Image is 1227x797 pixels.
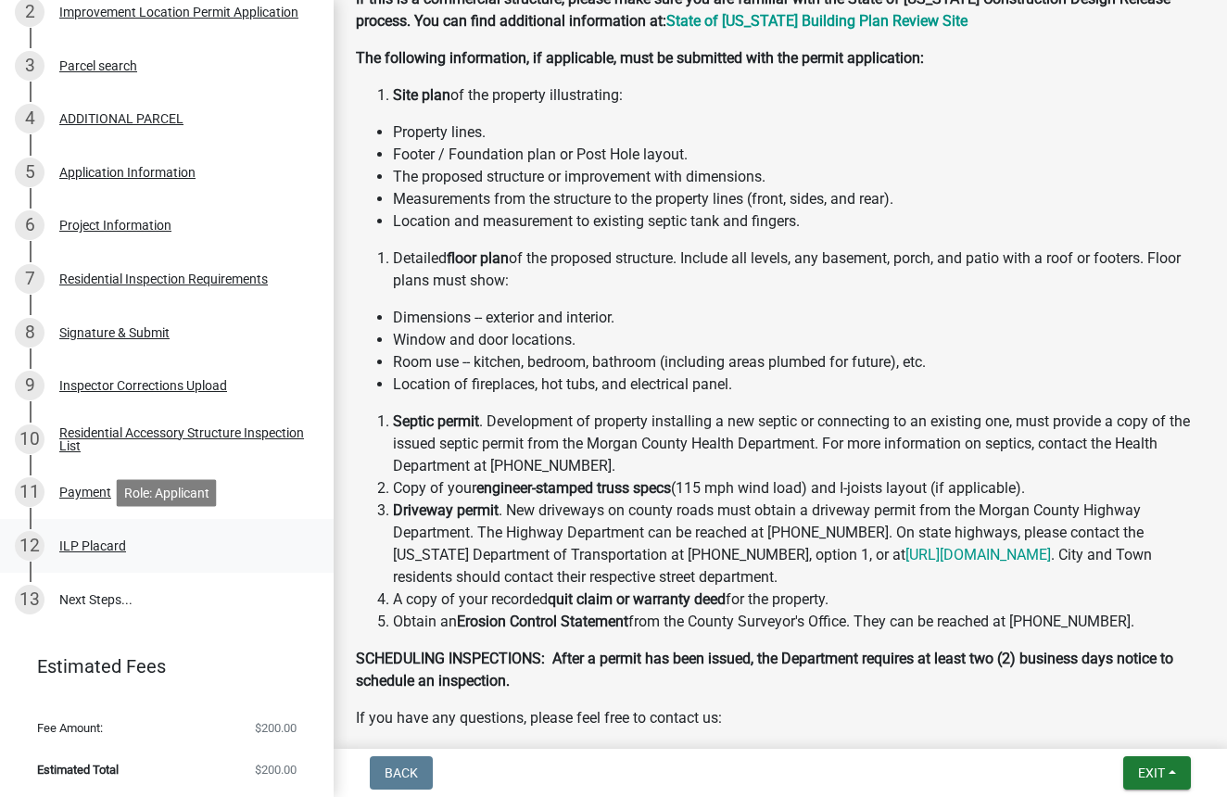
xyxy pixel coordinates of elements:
[393,144,1205,166] li: Footer / Foundation plan or Post Hole layout.
[393,307,1205,329] li: Dimensions -- exterior and interior.
[393,588,1205,611] li: A copy of your recorded for the property.
[59,219,171,232] div: Project Information
[393,86,450,104] strong: Site plan
[59,326,170,339] div: Signature & Submit
[393,84,1205,107] li: of the property illustrating:
[393,188,1205,210] li: Measurements from the structure to the property lines (front, sides, and rear).
[15,51,44,81] div: 3
[15,104,44,133] div: 4
[393,351,1205,373] li: Room use -- kitchen, bedroom, bathroom (including areas plumbed for future), etc.
[15,531,44,561] div: 12
[59,486,111,499] div: Payment
[1123,756,1191,790] button: Exit
[15,477,44,507] div: 11
[393,477,1205,500] li: Copy of your (115 mph wind load) and I-joists layout (if applicable).
[385,765,418,780] span: Back
[393,373,1205,396] li: Location of fireplaces, hot tubs, and electrical panel.
[59,379,227,392] div: Inspector Corrections Upload
[15,210,44,240] div: 6
[393,210,1205,233] li: Location and measurement to existing septic tank and fingers.
[393,121,1205,144] li: Property lines.
[393,501,499,519] strong: Driveway permit
[1138,765,1165,780] span: Exit
[59,59,137,72] div: Parcel search
[59,272,268,285] div: Residential Inspection Requirements
[15,648,304,685] a: Estimated Fees
[393,411,1205,477] li: . Development of property installing a new septic or connecting to an existing one, must provide ...
[15,585,44,614] div: 13
[59,426,304,452] div: Residential Accessory Structure Inspection List
[356,707,1205,729] p: If you have any questions, please feel free to contact us:
[255,764,297,776] span: $200.00
[37,722,103,734] span: Fee Amount:
[476,479,671,497] strong: engineer-stamped truss specs
[15,424,44,454] div: 10
[370,756,433,790] button: Back
[393,166,1205,188] li: The proposed structure or improvement with dimensions.
[37,764,119,776] span: Estimated Total
[356,49,924,67] strong: The following information, if applicable, must be submitted with the permit application:
[905,546,1051,563] a: [URL][DOMAIN_NAME]
[15,371,44,400] div: 9
[393,329,1205,351] li: Window and door locations.
[393,412,479,430] strong: Septic permit
[393,611,1205,633] li: Obtain an from the County Surveyor's Office. They can be reached at [PHONE_NUMBER].
[15,158,44,187] div: 5
[117,479,217,506] div: Role: Applicant
[59,6,298,19] div: Improvement Location Permit Application
[393,247,1205,292] li: Detailed of the proposed structure. Include all levels, any basement, porch, and patio with a roo...
[59,166,196,179] div: Application Information
[59,112,183,125] div: ADDITIONAL PARCEL
[15,264,44,294] div: 7
[59,539,126,552] div: ILP Placard
[548,590,726,608] strong: quit claim or warranty deed
[666,12,968,30] a: State of [US_STATE] Building Plan Review Site
[457,613,628,630] strong: Erosion Control Statement
[356,650,1173,689] strong: SCHEDULING INSPECTIONS: After a permit has been issued, the Department requires at least two (2) ...
[255,722,297,734] span: $200.00
[15,318,44,348] div: 8
[447,249,509,267] strong: floor plan
[393,500,1205,588] li: . New driveways on county roads must obtain a driveway permit from the Morgan County Highway Depa...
